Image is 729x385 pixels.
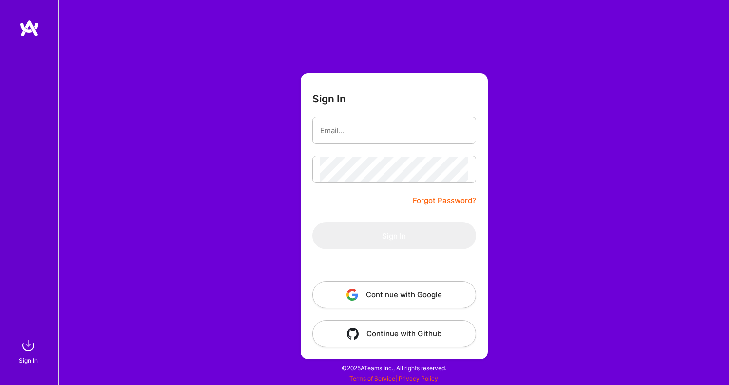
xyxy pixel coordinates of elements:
[19,355,38,365] div: Sign In
[20,336,38,365] a: sign inSign In
[346,289,358,301] img: icon
[413,195,476,206] a: Forgot Password?
[349,375,395,382] a: Terms of Service
[19,20,39,37] img: logo
[349,375,438,382] span: |
[58,356,729,380] div: © 2025 ATeams Inc., All rights reserved.
[347,328,359,340] img: icon
[312,281,476,308] button: Continue with Google
[312,320,476,347] button: Continue with Github
[320,118,468,143] input: Email...
[312,93,346,105] h3: Sign In
[19,336,38,355] img: sign in
[399,375,438,382] a: Privacy Policy
[312,222,476,249] button: Sign In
